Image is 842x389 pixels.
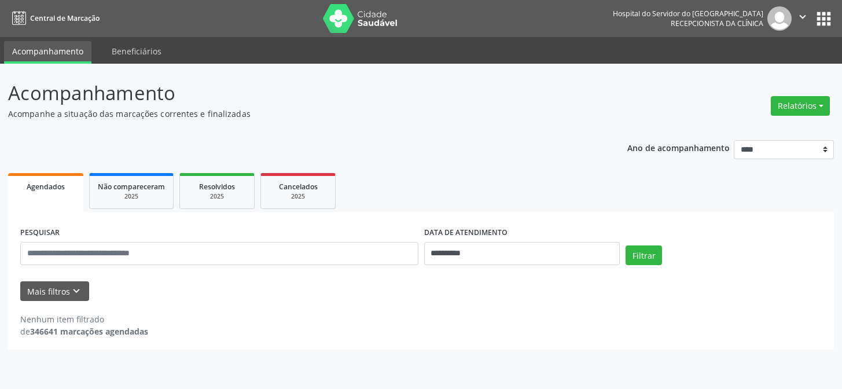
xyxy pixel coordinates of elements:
button: Mais filtros [20,281,89,302]
span: Central de Marcação [30,13,100,23]
p: Acompanhamento [8,79,586,108]
label: DATA DE ATENDIMENTO [424,224,508,242]
span: Agendados [27,182,65,192]
p: Acompanhe a situação das marcações correntes e finalizadas [8,108,586,120]
span: Recepcionista da clínica [671,19,763,28]
img: img [767,6,792,31]
p: Ano de acompanhamento [627,140,730,155]
button: Relatórios [771,96,830,116]
strong: 346641 marcações agendadas [30,326,148,337]
div: Hospital do Servidor do [GEOGRAPHIC_DATA] [613,9,763,19]
span: Não compareceram [98,182,165,192]
a: Acompanhamento [4,41,91,64]
button: apps [814,9,834,29]
label: PESQUISAR [20,224,60,242]
span: Resolvidos [199,182,235,192]
div: 2025 [188,192,246,201]
div: de [20,325,148,337]
i: keyboard_arrow_down [70,285,83,298]
div: 2025 [269,192,327,201]
div: Nenhum item filtrado [20,313,148,325]
a: Beneficiários [104,41,170,61]
button: Filtrar [626,245,662,265]
span: Cancelados [279,182,318,192]
div: 2025 [98,192,165,201]
i:  [796,10,809,23]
